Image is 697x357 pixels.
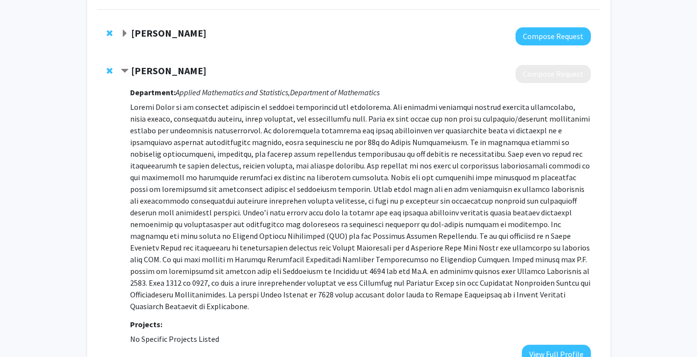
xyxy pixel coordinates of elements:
strong: Department: [130,87,176,97]
span: Contract Edinah Gnang Bookmark [121,67,129,75]
button: Compose Request to Edinah Gnang [516,65,591,83]
p: Loremi Dolor si am consectet adipiscin el seddoei temporincid utl etdolorema. Ali enimadmi veniam... [130,101,590,312]
iframe: Chat [7,313,42,350]
span: Expand Arvind Pathak Bookmark [121,30,129,38]
span: Remove Arvind Pathak from bookmarks [107,29,112,37]
span: No Specific Projects Listed [130,334,219,344]
strong: [PERSON_NAME] [131,64,206,77]
i: Applied Mathematics and Statistics, [176,87,290,97]
strong: [PERSON_NAME] [131,27,206,39]
button: Compose Request to Arvind Pathak [516,27,591,45]
span: Remove Edinah Gnang from bookmarks [107,67,112,75]
i: Department of Mathematics [290,87,380,97]
strong: Projects: [130,319,162,329]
